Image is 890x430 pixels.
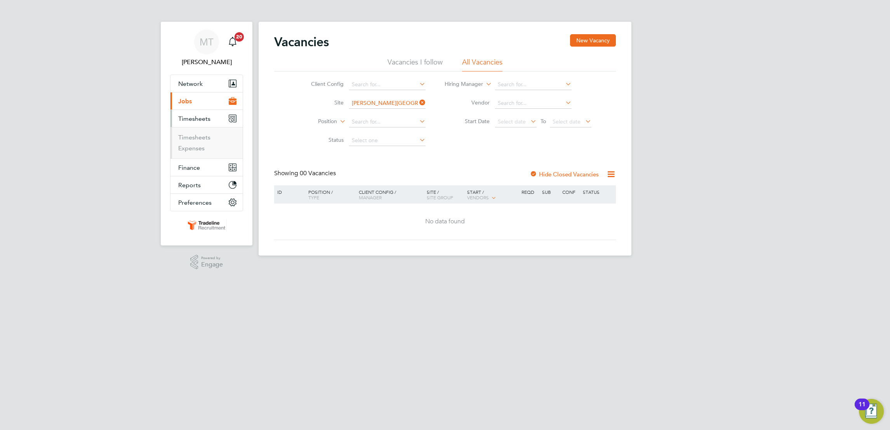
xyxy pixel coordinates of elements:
[178,97,192,105] span: Jobs
[275,218,615,226] div: No data found
[178,164,200,171] span: Finance
[275,185,302,198] div: ID
[349,98,426,109] input: Search for...
[495,98,572,109] input: Search for...
[308,194,319,200] span: Type
[540,185,560,198] div: Sub
[467,194,489,200] span: Vendors
[299,99,344,106] label: Site
[170,176,243,193] button: Reports
[235,32,244,42] span: 20
[300,169,336,177] span: 00 Vacancies
[225,30,240,54] a: 20
[445,118,490,125] label: Start Date
[178,115,210,122] span: Timesheets
[274,34,329,50] h2: Vacancies
[170,219,243,232] a: Go to home page
[201,255,223,261] span: Powered by
[201,261,223,268] span: Engage
[178,199,212,206] span: Preferences
[178,80,203,87] span: Network
[170,127,243,158] div: Timesheets
[274,169,337,178] div: Showing
[170,159,243,176] button: Finance
[520,185,540,198] div: Reqd
[438,80,483,88] label: Hiring Manager
[349,79,426,90] input: Search for...
[445,99,490,106] label: Vendor
[859,399,884,424] button: Open Resource Center, 11 new notifications
[200,37,214,47] span: MT
[581,185,615,198] div: Status
[560,185,581,198] div: Conf
[357,185,425,204] div: Client Config /
[299,80,344,87] label: Client Config
[359,194,382,200] span: Manager
[465,185,520,205] div: Start /
[570,34,616,47] button: New Vacancy
[495,79,572,90] input: Search for...
[349,135,426,146] input: Select one
[388,57,443,71] li: Vacancies I follow
[425,185,466,204] div: Site /
[170,92,243,110] button: Jobs
[427,194,453,200] span: Site Group
[462,57,502,71] li: All Vacancies
[170,110,243,127] button: Timesheets
[161,22,252,245] nav: Main navigation
[553,118,581,125] span: Select date
[530,171,599,178] label: Hide Closed Vacancies
[178,144,205,152] a: Expenses
[178,181,201,189] span: Reports
[170,194,243,211] button: Preferences
[538,116,548,126] span: To
[190,255,223,270] a: Powered byEngage
[302,185,357,204] div: Position /
[299,136,344,143] label: Status
[170,30,243,67] a: MT[PERSON_NAME]
[186,219,227,232] img: tradelinerecruitment-logo-retina.png
[498,118,526,125] span: Select date
[170,57,243,67] span: Marina Takkou
[178,134,210,141] a: Timesheets
[292,118,337,125] label: Position
[170,75,243,92] button: Network
[349,117,426,127] input: Search for...
[859,404,866,414] div: 11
